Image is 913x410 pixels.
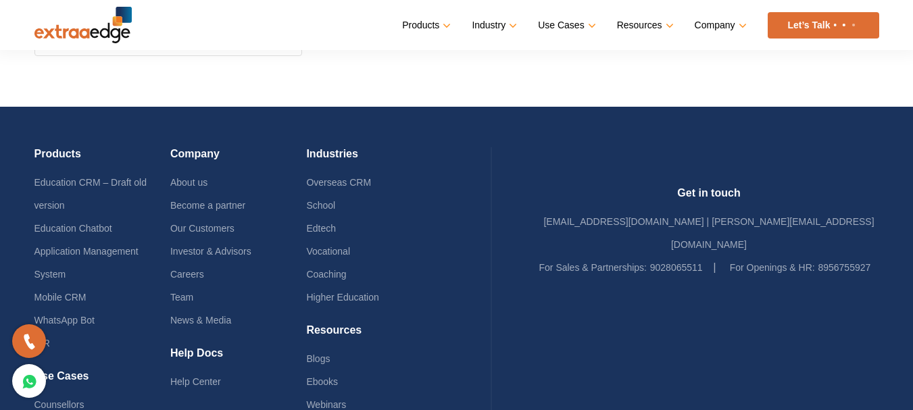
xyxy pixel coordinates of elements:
[306,147,442,171] h4: Industries
[306,292,378,303] a: Higher Education
[170,347,306,370] h4: Help Docs
[538,16,593,35] a: Use Cases
[306,177,371,188] a: Overseas CRM
[306,353,330,364] a: Blogs
[402,16,448,35] a: Products
[170,177,207,188] a: About us
[170,200,245,211] a: Become a partner
[617,16,671,35] a: Resources
[34,177,147,211] a: Education CRM – Draft old version
[768,12,879,39] a: Let’s Talk
[170,147,306,171] h4: Company
[170,376,221,387] a: Help Center
[34,147,170,171] h4: Products
[34,292,87,303] a: Mobile CRM
[472,16,514,35] a: Industry
[34,246,139,280] a: Application Management System
[543,216,874,250] a: [EMAIL_ADDRESS][DOMAIN_NAME] | [PERSON_NAME][EMAIL_ADDRESS][DOMAIN_NAME]
[306,376,338,387] a: Ebooks
[539,256,647,279] label: For Sales & Partnerships:
[170,246,251,257] a: Investor & Advisors
[306,200,335,211] a: School
[818,262,870,273] a: 8956755927
[34,399,84,410] a: Counsellors
[34,369,170,393] h4: Use Cases
[170,223,235,234] a: Our Customers
[306,246,350,257] a: Vocational
[170,269,204,280] a: Careers
[650,262,703,273] a: 9028065511
[306,324,442,347] h4: Resources
[306,269,346,280] a: Coaching
[34,315,95,326] a: WhatsApp Bot
[170,292,193,303] a: Team
[730,256,815,279] label: For Openings & HR:
[695,16,744,35] a: Company
[306,223,336,234] a: Edtech
[34,223,112,234] a: Education Chatbot
[539,186,879,210] h4: Get in touch
[306,399,346,410] a: Webinars
[170,315,231,326] a: News & Media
